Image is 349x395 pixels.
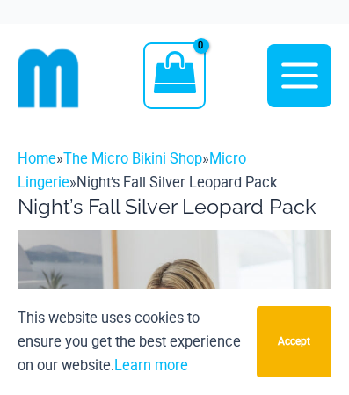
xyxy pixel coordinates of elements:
[18,48,79,109] img: cropped mm emblem
[76,174,277,191] span: Night’s Fall Silver Leopard Pack
[143,42,206,108] a: View Shopping Cart, empty
[63,150,202,167] a: The Micro Bikini Shop
[18,150,277,191] span: » » »
[18,194,331,219] h1: Night’s Fall Silver Leopard Pack
[18,150,56,167] a: Home
[18,306,244,377] p: This website uses cookies to ensure you get the best experience on our website.
[114,357,188,374] a: Learn more
[257,306,331,377] button: Accept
